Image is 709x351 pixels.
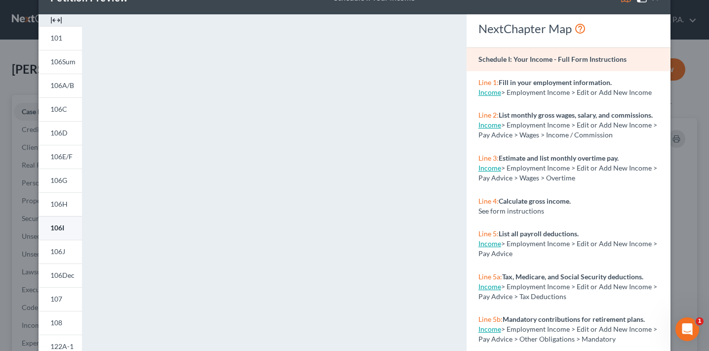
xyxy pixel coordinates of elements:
[478,111,499,119] span: Line 2:
[50,105,67,113] span: 106C
[50,81,74,89] span: 106A/B
[696,317,704,325] span: 1
[478,239,657,258] span: > Employment Income > Edit or Add New Income > Pay Advice
[39,192,82,216] a: 106H
[39,240,82,263] a: 106J
[50,295,62,303] span: 107
[39,97,82,121] a: 106C
[499,197,571,205] strong: Calculate gross income.
[478,239,501,248] a: Income
[50,176,67,184] span: 106G
[50,342,74,351] span: 122A-1
[499,111,653,119] strong: List monthly gross wages, salary, and commissions.
[503,315,645,323] strong: Mandatory contributions for retirement plans.
[39,169,82,192] a: 106G
[478,315,503,323] span: Line 5b:
[50,200,68,208] span: 106H
[478,154,499,162] span: Line 3:
[478,164,657,182] span: > Employment Income > Edit or Add New Income > Pay Advice > Wages > Overtime
[39,121,82,145] a: 106D
[478,21,659,37] div: NextChapter Map
[501,88,652,96] span: > Employment Income > Edit or Add New Income
[50,57,76,66] span: 106Sum
[478,325,501,333] a: Income
[39,145,82,169] a: 106E/F
[50,34,62,42] span: 101
[478,88,501,96] a: Income
[478,272,502,281] span: Line 5a:
[478,207,544,215] span: See form instructions
[478,229,499,238] span: Line 5:
[50,129,68,137] span: 106D
[50,247,65,256] span: 106J
[499,154,619,162] strong: Estimate and list monthly overtime pay.
[478,164,501,172] a: Income
[478,121,657,139] span: > Employment Income > Edit or Add New Income > Pay Advice > Wages > Income / Commission
[39,311,82,335] a: 108
[502,272,643,281] strong: Tax, Medicare, and Social Security deductions.
[50,223,64,232] span: 106I
[39,216,82,240] a: 106I
[478,197,499,205] span: Line 4:
[478,282,657,301] span: > Employment Income > Edit or Add New Income > Pay Advice > Tax Deductions
[39,50,82,74] a: 106Sum
[39,26,82,50] a: 101
[50,271,75,279] span: 106Dec
[478,78,499,87] span: Line 1:
[675,317,699,341] iframe: Intercom live chat
[50,318,62,327] span: 108
[39,263,82,287] a: 106Dec
[499,78,612,87] strong: Fill in your employment information.
[478,325,657,343] span: > Employment Income > Edit or Add New Income > Pay Advice > Other Obligations > Mandatory
[39,74,82,97] a: 106A/B
[50,14,62,26] img: expand-e0f6d898513216a626fdd78e52531dac95497ffd26381d4c15ee2fc46db09dca.svg
[478,282,501,291] a: Income
[478,55,627,63] strong: Schedule I: Your Income - Full Form Instructions
[499,229,579,238] strong: List all payroll deductions.
[50,152,73,161] span: 106E/F
[39,287,82,311] a: 107
[478,121,501,129] a: Income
